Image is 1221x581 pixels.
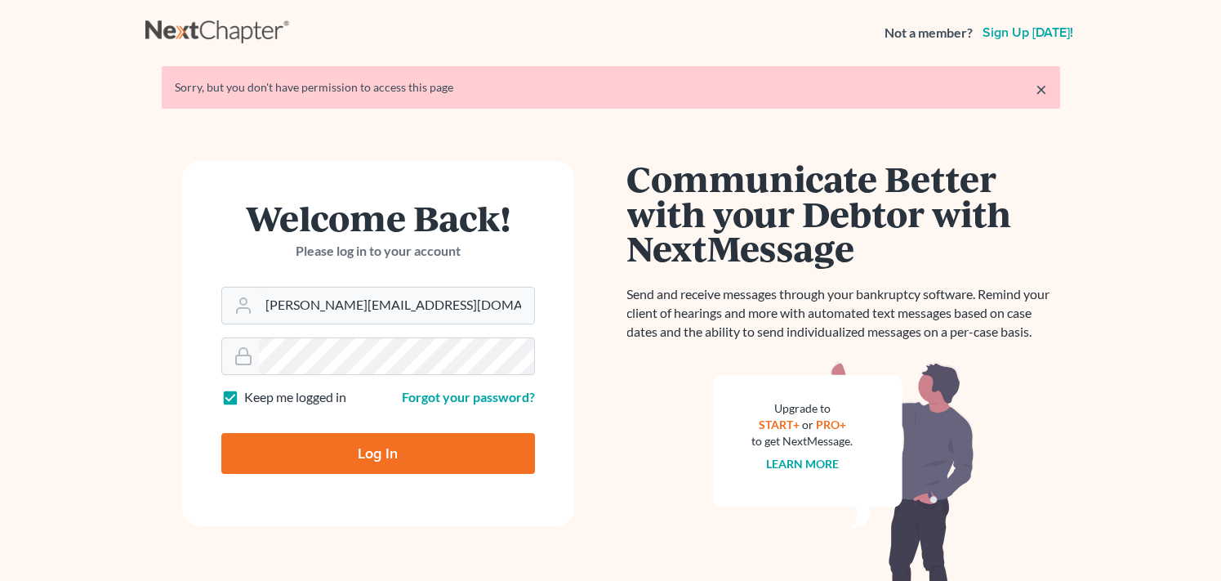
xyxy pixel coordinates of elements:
[816,418,846,431] a: PRO+
[221,433,535,474] input: Log In
[175,79,1047,96] div: Sorry, but you don't have permission to access this page
[1036,79,1047,99] a: ×
[766,457,839,471] a: Learn more
[885,24,973,42] strong: Not a member?
[259,288,534,324] input: Email Address
[979,26,1076,39] a: Sign up [DATE]!
[221,200,535,235] h1: Welcome Back!
[402,389,535,404] a: Forgot your password?
[221,242,535,261] p: Please log in to your account
[759,418,800,431] a: START+
[627,161,1060,266] h1: Communicate Better with your Debtor with NextMessage
[752,400,853,417] div: Upgrade to
[802,418,813,431] span: or
[627,285,1060,342] p: Send and receive messages through your bankruptcy software. Remind your client of hearings and mo...
[752,433,853,449] div: to get NextMessage.
[244,388,346,407] label: Keep me logged in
